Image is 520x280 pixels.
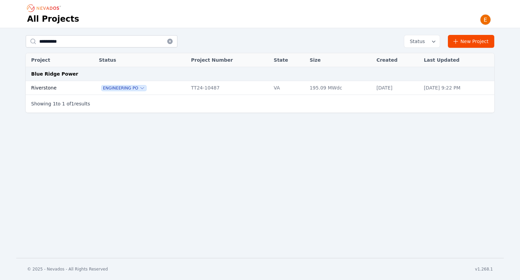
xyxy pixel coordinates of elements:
[26,67,494,81] td: Blue Ridge Power
[95,53,188,67] th: Status
[27,3,63,14] nav: Breadcrumb
[306,81,373,95] td: 195.09 MWdc
[270,81,306,95] td: VA
[475,266,493,272] div: v1.268.1
[188,53,270,67] th: Project Number
[306,53,373,67] th: Size
[26,81,84,95] td: Riverstone
[404,35,440,47] button: Status
[71,101,74,106] span: 1
[373,53,420,67] th: Created
[407,38,425,45] span: Status
[53,101,56,106] span: 1
[373,81,420,95] td: [DATE]
[27,266,108,272] div: © 2025 - Nevados - All Rights Reserved
[480,14,491,25] img: Emily Walker
[31,100,90,107] p: Showing to of results
[188,81,270,95] td: TT24-10487
[448,35,494,48] a: New Project
[27,14,79,24] h1: All Projects
[26,53,84,67] th: Project
[270,53,306,67] th: State
[62,101,65,106] span: 1
[26,81,494,95] tr: RiverstoneEngineering POTT24-10487VA195.09 MWdc[DATE][DATE] 9:22 PM
[102,85,146,91] button: Engineering PO
[420,81,494,95] td: [DATE] 9:22 PM
[420,53,494,67] th: Last Updated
